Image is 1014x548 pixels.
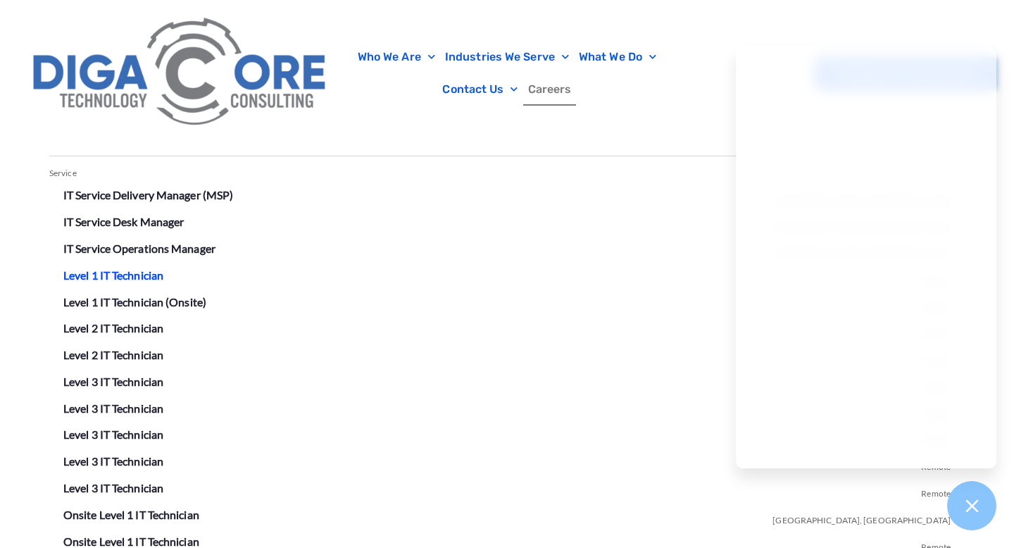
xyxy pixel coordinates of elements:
[63,481,163,494] a: Level 3 IT Technician
[63,348,163,361] a: Level 2 IT Technician
[49,163,965,184] div: Service
[63,375,163,388] a: Level 3 IT Technician
[63,268,163,282] a: Level 1 IT Technician
[344,41,670,106] nav: Menu
[437,73,522,106] a: Contact Us
[63,454,163,468] a: Level 3 IT Technician
[523,73,577,106] a: Careers
[921,478,951,504] span: Remote
[63,321,163,335] a: Level 2 IT Technician
[63,242,215,255] a: IT Service Operations Manager
[63,508,199,521] a: Onsite Level 1 IT Technician
[353,41,440,73] a: Who We Are
[63,401,163,415] a: Level 3 IT Technician
[772,504,951,531] span: [GEOGRAPHIC_DATA], [GEOGRAPHIC_DATA]
[736,46,996,468] iframe: Chatgenie Messenger
[574,41,661,73] a: What We Do
[25,7,337,139] img: Digacore Logo
[63,428,163,441] a: Level 3 IT Technician
[440,41,574,73] a: Industries We Serve
[63,188,233,201] a: IT Service Delivery Manager (MSP)
[63,295,206,309] a: Level 1 IT Technician (Onsite)
[63,535,199,548] a: Onsite Level 1 IT Technician
[63,215,184,228] a: IT Service Desk Manager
